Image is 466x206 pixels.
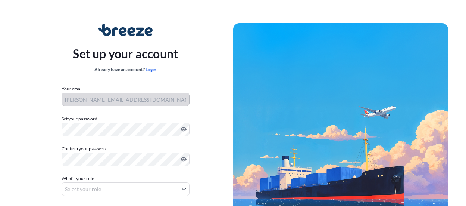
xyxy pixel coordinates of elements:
label: Confirm your password [62,145,190,153]
div: Already have an account? [73,66,178,73]
a: Login [146,67,156,72]
button: Show password [181,126,187,132]
label: Your email [62,85,82,93]
label: Set your password [62,115,190,123]
p: Set up your account [73,45,178,63]
input: Your email address [62,93,190,106]
button: Select your role [62,182,190,196]
span: Select your role [65,185,101,193]
span: What's your role [62,175,94,182]
img: Breeze [98,24,153,36]
button: Show password [181,156,187,162]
